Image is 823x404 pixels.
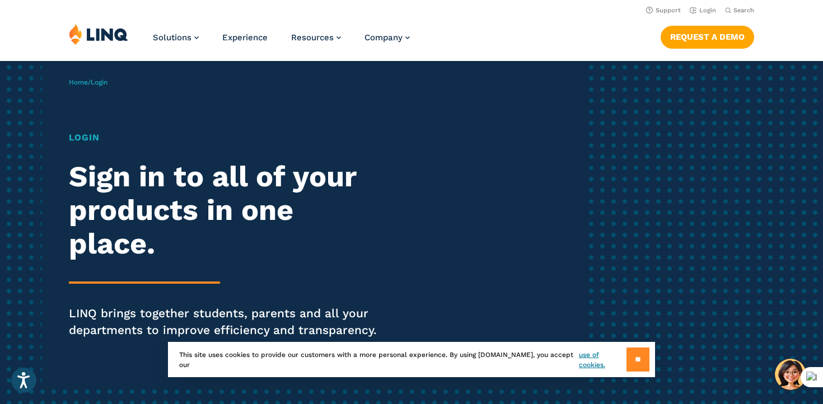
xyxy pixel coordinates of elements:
span: Search [733,7,754,14]
span: Login [91,78,107,86]
span: / [69,78,107,86]
a: Login [690,7,716,14]
a: Home [69,78,88,86]
a: Request a Demo [661,26,754,48]
h2: Sign in to all of your products in one place. [69,160,386,260]
img: LINQ | K‑12 Software [69,24,128,45]
span: Solutions [153,32,191,43]
span: Company [364,32,403,43]
nav: Button Navigation [661,24,754,48]
nav: Primary Navigation [153,24,410,60]
div: This site uses cookies to provide our customers with a more personal experience. By using [DOMAIN... [168,342,655,377]
a: Solutions [153,32,199,43]
a: Experience [222,32,268,43]
a: Support [646,7,681,14]
a: use of cookies. [579,350,626,370]
a: Company [364,32,410,43]
button: Open Search Bar [725,6,754,15]
a: Resources [291,32,341,43]
p: LINQ brings together students, parents and all your departments to improve efficiency and transpa... [69,305,386,339]
span: Resources [291,32,334,43]
h1: Login [69,131,386,144]
button: Hello, have a question? Let’s chat. [775,359,806,390]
